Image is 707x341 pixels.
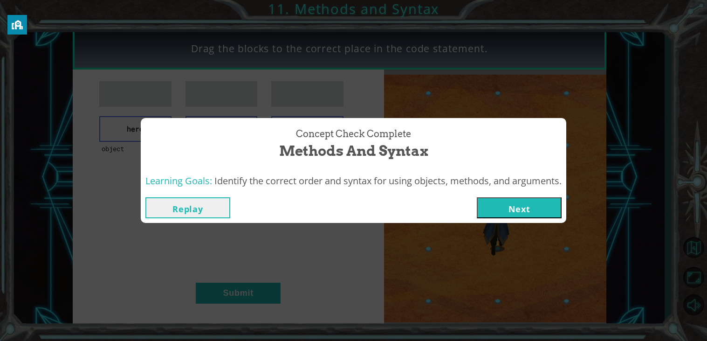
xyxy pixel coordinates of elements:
[214,174,562,187] span: Identify the correct order and syntax for using objects, methods, and arguments.
[279,141,428,161] span: Methods and Syntax
[145,197,230,218] button: Replay
[7,15,27,35] button: privacy banner
[477,197,562,218] button: Next
[296,127,411,141] span: Concept Check Complete
[145,174,212,187] span: Learning Goals:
